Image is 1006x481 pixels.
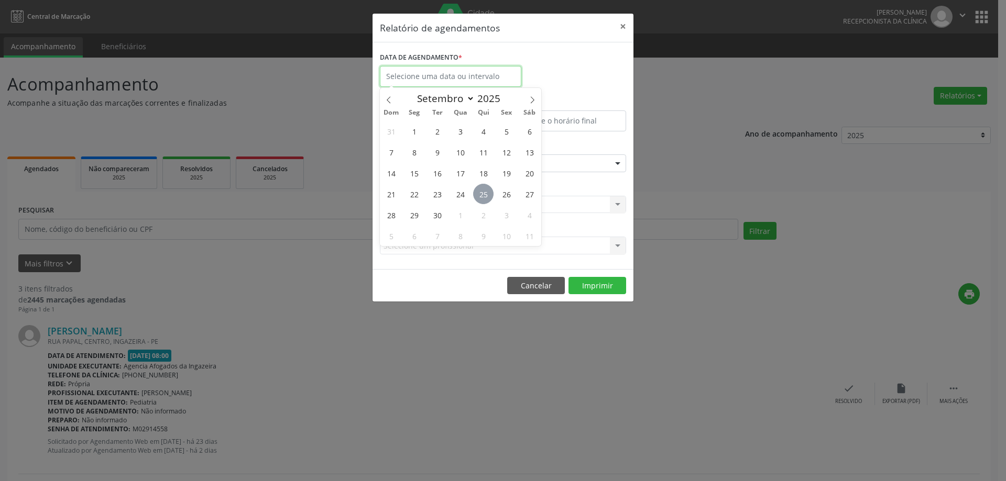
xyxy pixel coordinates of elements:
span: Outubro 4, 2025 [519,205,540,225]
span: Setembro 27, 2025 [519,184,540,204]
span: Setembro 23, 2025 [427,184,447,204]
span: Setembro 25, 2025 [473,184,494,204]
span: Setembro 7, 2025 [381,142,401,162]
select: Month [412,91,475,106]
span: Outubro 6, 2025 [404,226,424,246]
span: Setembro 20, 2025 [519,163,540,183]
span: Setembro 15, 2025 [404,163,424,183]
span: Setembro 16, 2025 [427,163,447,183]
span: Dom [380,109,403,116]
span: Setembro 22, 2025 [404,184,424,204]
span: Setembro 12, 2025 [496,142,517,162]
span: Setembro 14, 2025 [381,163,401,183]
label: ATÉ [506,94,626,110]
span: Qua [449,109,472,116]
span: Sáb [518,109,541,116]
span: Setembro 21, 2025 [381,184,401,204]
span: Setembro 8, 2025 [404,142,424,162]
span: Qui [472,109,495,116]
span: Setembro 11, 2025 [473,142,494,162]
span: Setembro 19, 2025 [496,163,517,183]
span: Outubro 8, 2025 [450,226,471,246]
span: Outubro 1, 2025 [450,205,471,225]
span: Setembro 29, 2025 [404,205,424,225]
span: Setembro 2, 2025 [427,121,447,141]
span: Setembro 13, 2025 [519,142,540,162]
span: Setembro 17, 2025 [450,163,471,183]
span: Setembro 1, 2025 [404,121,424,141]
span: Setembro 30, 2025 [427,205,447,225]
span: Seg [403,109,426,116]
span: Outubro 3, 2025 [496,205,517,225]
input: Selecione o horário final [506,110,626,131]
span: Setembro 28, 2025 [381,205,401,225]
span: Setembro 24, 2025 [450,184,471,204]
span: Outubro 9, 2025 [473,226,494,246]
span: Setembro 10, 2025 [450,142,471,162]
label: DATA DE AGENDAMENTO [380,50,462,66]
span: Sex [495,109,518,116]
input: Selecione uma data ou intervalo [380,66,521,87]
button: Close [613,14,633,39]
h5: Relatório de agendamentos [380,21,500,35]
span: Outubro 5, 2025 [381,226,401,246]
span: Setembro 5, 2025 [496,121,517,141]
span: Outubro 2, 2025 [473,205,494,225]
span: Setembro 9, 2025 [427,142,447,162]
span: Setembro 3, 2025 [450,121,471,141]
span: Setembro 26, 2025 [496,184,517,204]
span: Agosto 31, 2025 [381,121,401,141]
span: Outubro 7, 2025 [427,226,447,246]
span: Ter [426,109,449,116]
span: Outubro 11, 2025 [519,226,540,246]
span: Setembro 4, 2025 [473,121,494,141]
button: Cancelar [507,277,565,295]
span: Outubro 10, 2025 [496,226,517,246]
button: Imprimir [568,277,626,295]
span: Setembro 18, 2025 [473,163,494,183]
span: Setembro 6, 2025 [519,121,540,141]
input: Year [475,92,509,105]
